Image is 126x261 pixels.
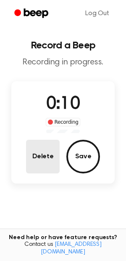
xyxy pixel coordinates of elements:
[7,40,119,51] h1: Record a Beep
[7,57,119,68] p: Recording in progress.
[46,96,80,113] span: 0:10
[77,3,118,24] a: Log Out
[8,5,56,22] a: Beep
[66,140,100,173] button: Save Audio Record
[46,118,81,126] div: Recording
[5,241,121,256] span: Contact us
[41,242,102,255] a: [EMAIL_ADDRESS][DOMAIN_NAME]
[26,140,60,173] button: Delete Audio Record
